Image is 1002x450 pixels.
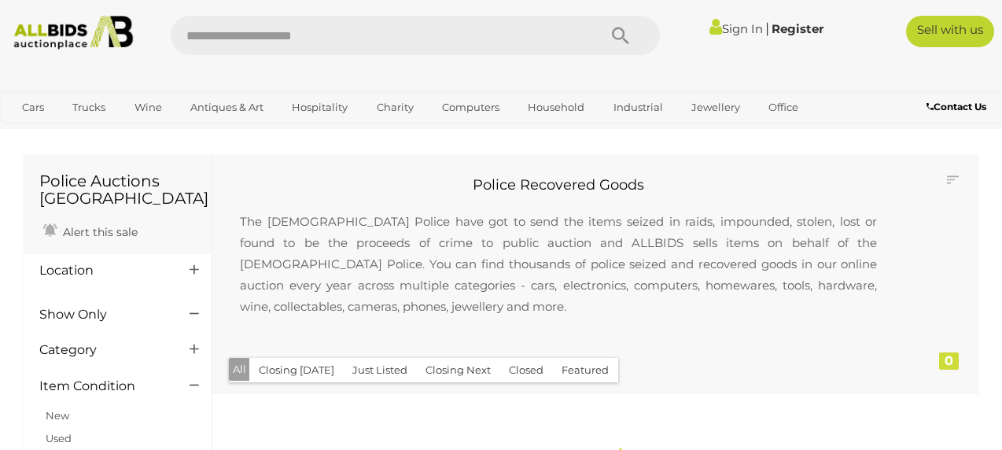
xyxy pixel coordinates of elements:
[46,409,69,422] a: New
[772,21,823,36] a: Register
[224,178,893,194] h2: Police Recovered Goods
[124,94,172,120] a: Wine
[926,98,990,116] a: Contact Us
[926,101,986,112] b: Contact Us
[681,94,750,120] a: Jewellery
[758,94,809,120] a: Office
[72,120,204,146] a: [GEOGRAPHIC_DATA]
[552,358,618,382] button: Featured
[906,16,994,47] a: Sell with us
[249,358,344,382] button: Closing [DATE]
[939,352,959,370] div: 0
[282,94,358,120] a: Hospitality
[39,343,166,357] h4: Category
[46,432,72,444] a: Used
[12,120,64,146] a: Sports
[603,94,673,120] a: Industrial
[7,16,140,50] img: Allbids.com.au
[765,20,769,37] span: |
[709,21,763,36] a: Sign In
[12,94,54,120] a: Cars
[581,16,660,55] button: Search
[367,94,424,120] a: Charity
[416,358,500,382] button: Closing Next
[224,195,893,333] p: The [DEMOGRAPHIC_DATA] Police have got to send the items seized in raids, impounded, stolen, lost...
[39,264,166,278] h4: Location
[39,379,166,393] h4: Item Condition
[518,94,595,120] a: Household
[39,308,166,322] h4: Show Only
[432,94,510,120] a: Computers
[39,219,142,242] a: Alert this sale
[229,358,250,381] button: All
[499,358,553,382] button: Closed
[180,94,274,120] a: Antiques & Art
[62,94,116,120] a: Trucks
[343,358,417,382] button: Just Listed
[39,172,196,207] h1: Police Auctions [GEOGRAPHIC_DATA]
[59,225,138,239] span: Alert this sale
